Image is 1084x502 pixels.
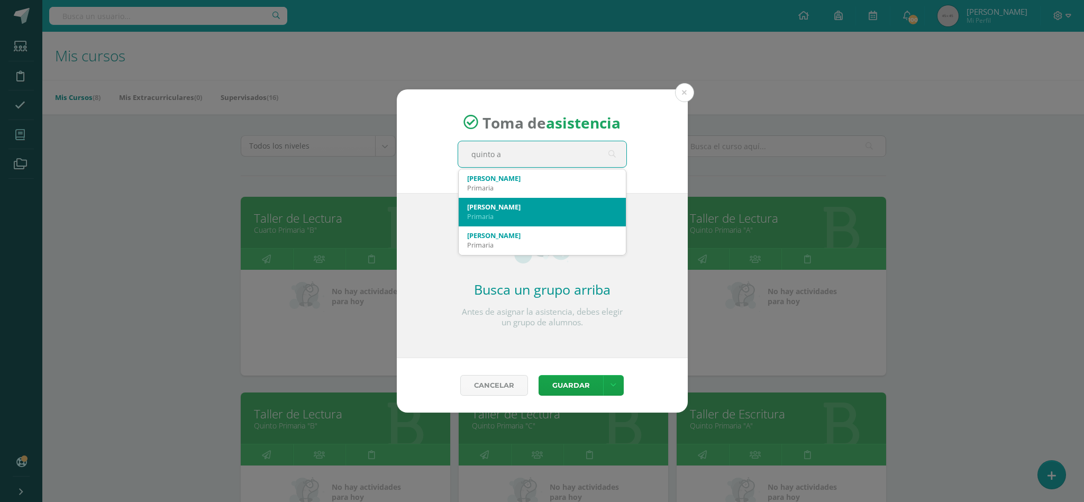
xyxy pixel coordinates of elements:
[467,183,617,193] div: Primaria
[467,202,617,212] div: [PERSON_NAME]
[458,280,627,298] h2: Busca un grupo arriba
[539,375,603,396] button: Guardar
[467,240,617,250] div: Primaria
[482,112,621,132] span: Toma de
[467,231,617,240] div: [PERSON_NAME]
[467,174,617,183] div: [PERSON_NAME]
[458,307,627,328] p: Antes de asignar la asistencia, debes elegir un grupo de alumnos.
[460,375,528,396] a: Cancelar
[675,83,694,102] button: Close (Esc)
[458,141,626,167] input: Busca un grado o sección aquí...
[546,112,621,132] strong: asistencia
[467,212,617,221] div: Primaria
